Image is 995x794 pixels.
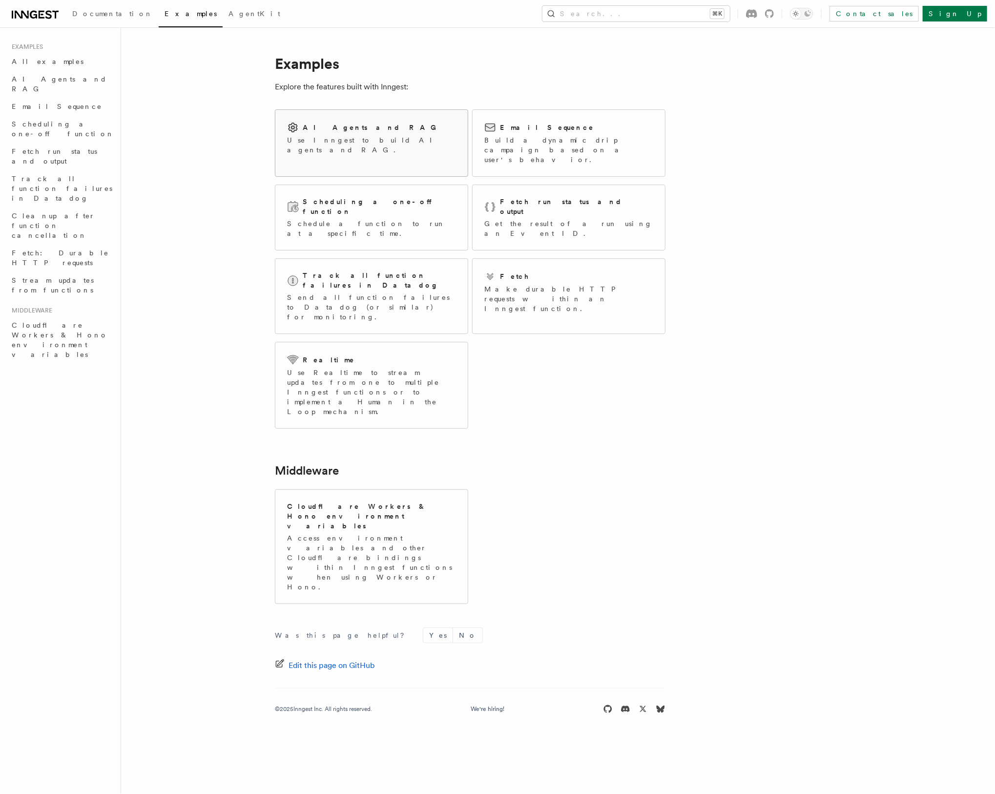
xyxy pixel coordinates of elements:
[12,175,112,202] span: Track all function failures in Datadog
[289,659,375,672] span: Edit this page on GitHub
[12,212,95,239] span: Cleanup after function cancellation
[8,53,115,70] a: All examples
[12,276,94,294] span: Stream updates from functions
[159,3,223,27] a: Examples
[275,109,468,177] a: AI Agents and RAGUse Inngest to build AI agents and RAG.
[275,630,411,640] p: Was this page helpful?
[923,6,987,21] a: Sign Up
[275,80,665,94] p: Explore the features built with Inngest:
[8,115,115,143] a: Scheduling a one-off function
[829,6,919,21] a: Contact sales
[484,135,653,165] p: Build a dynamic drip campaign based on a user's behavior.
[275,489,468,604] a: Cloudflare Workers & Hono environment variablesAccess environment variables and other Cloudflare ...
[472,258,665,334] a: FetchMake durable HTTP requests within an Inngest function.
[8,307,52,314] span: Middleware
[165,10,217,18] span: Examples
[423,628,453,643] button: Yes
[12,120,114,138] span: Scheduling a one-off function
[287,533,456,592] p: Access environment variables and other Cloudflare bindings within Inngest functions when using Wo...
[275,258,468,334] a: Track all function failures in DatadogSend all function failures to Datadog (or similar) for moni...
[275,464,339,478] a: Middleware
[472,185,665,251] a: Fetch run status and outputGet the result of a run using an Event ID.
[8,244,115,272] a: Fetch: Durable HTTP requests
[8,43,43,51] span: Examples
[228,10,280,18] span: AgentKit
[303,271,456,290] h2: Track all function failures in Datadog
[500,272,530,281] h2: Fetch
[12,103,102,110] span: Email Sequence
[287,368,456,417] p: Use Realtime to stream updates from one to multiple Inngest functions or to implement a Human in ...
[287,293,456,322] p: Send all function failures to Datadog (or similar) for monitoring.
[500,197,653,216] h2: Fetch run status and output
[303,123,441,132] h2: AI Agents and RAG
[8,170,115,207] a: Track all function failures in Datadog
[72,10,153,18] span: Documentation
[8,272,115,299] a: Stream updates from functions
[472,109,665,177] a: Email SequenceBuild a dynamic drip campaign based on a user's behavior.
[12,249,109,267] span: Fetch: Durable HTTP requests
[275,185,468,251] a: Scheduling a one-off functionSchedule a function to run at a specific time.
[303,197,456,216] h2: Scheduling a one-off function
[500,123,594,132] h2: Email Sequence
[287,219,456,238] p: Schedule a function to run at a specific time.
[790,8,813,20] button: Toggle dark mode
[453,628,482,643] button: No
[12,321,108,358] span: Cloudflare Workers & Hono environment variables
[275,659,375,672] a: Edit this page on GitHub
[12,147,97,165] span: Fetch run status and output
[8,143,115,170] a: Fetch run status and output
[8,98,115,115] a: Email Sequence
[484,284,653,313] p: Make durable HTTP requests within an Inngest function.
[287,135,456,155] p: Use Inngest to build AI agents and RAG.
[223,3,286,26] a: AgentKit
[275,55,665,72] h1: Examples
[12,58,83,65] span: All examples
[275,705,372,713] div: © 2025 Inngest Inc. All rights reserved.
[8,207,115,244] a: Cleanup after function cancellation
[287,501,456,531] h2: Cloudflare Workers & Hono environment variables
[12,75,107,93] span: AI Agents and RAG
[710,9,724,19] kbd: ⌘K
[471,705,504,713] a: We're hiring!
[275,342,468,429] a: RealtimeUse Realtime to stream updates from one to multiple Inngest functions or to implement a H...
[8,70,115,98] a: AI Agents and RAG
[66,3,159,26] a: Documentation
[303,355,355,365] h2: Realtime
[542,6,730,21] button: Search...⌘K
[484,219,653,238] p: Get the result of a run using an Event ID.
[8,316,115,363] a: Cloudflare Workers & Hono environment variables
